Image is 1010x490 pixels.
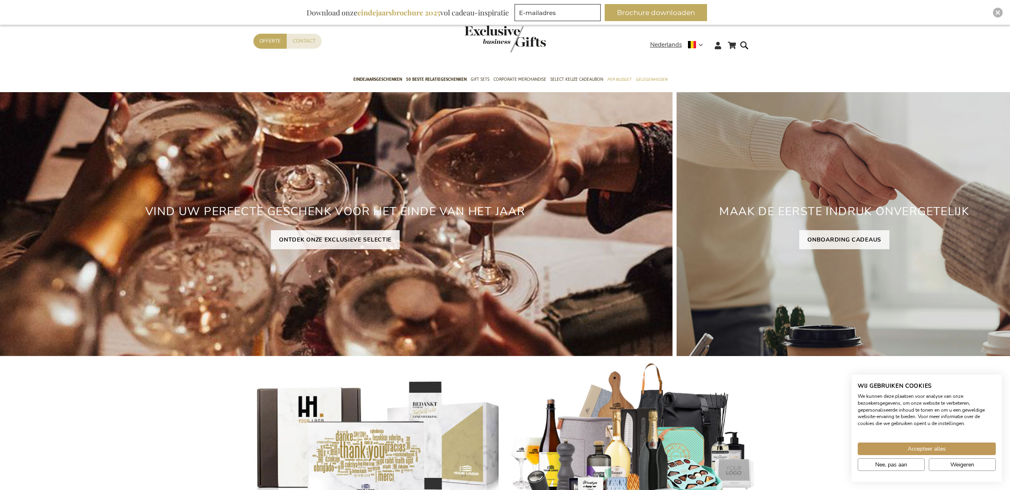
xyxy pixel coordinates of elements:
div: Nederlands [650,40,708,50]
span: Weigeren [950,460,974,469]
img: Close [995,10,1000,15]
button: Alle cookies weigeren [929,458,996,471]
a: store logo [465,26,505,52]
input: E-mailadres [515,4,601,21]
b: eindejaarsbrochure 2025 [357,8,440,17]
p: We kunnen deze plaatsen voor analyse van onze bezoekersgegevens, om onze website te verbeteren, g... [858,393,996,427]
div: Close [993,8,1003,17]
form: marketing offers and promotions [515,4,603,24]
a: ONBOARDING CADEAUS [799,230,889,249]
a: Contact [287,34,322,49]
a: ONTDEK ONZE EXCLUSIEVE SELECTIE [271,230,400,249]
span: Nee, pas aan [875,460,907,469]
h2: Wij gebruiken cookies [858,382,996,390]
button: Accepteer alle cookies [858,443,996,455]
span: Corporate Merchandise [493,75,546,84]
a: Offerte [253,34,287,49]
img: Exclusive Business gifts logo [465,26,546,52]
button: Pas cookie voorkeuren aan [858,458,925,471]
span: Gift Sets [471,75,489,84]
div: Download onze vol cadeau-inspiratie [303,4,513,21]
span: Accepteer alles [908,445,946,453]
span: Gelegenheden [636,75,667,84]
span: Select Keuze Cadeaubon [550,75,603,84]
button: Brochure downloaden [605,4,707,21]
span: Eindejaarsgeschenken [353,75,402,84]
span: Nederlands [650,40,682,50]
span: Per Budget [607,75,632,84]
span: 50 beste relatiegeschenken [406,75,467,84]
